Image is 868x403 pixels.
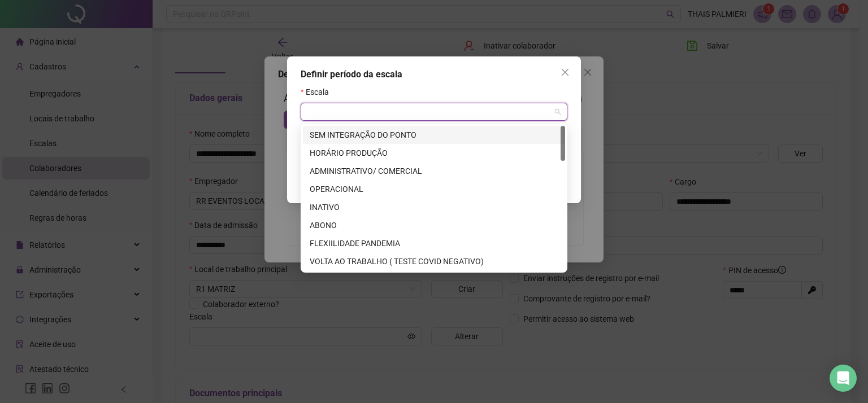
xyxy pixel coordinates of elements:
[310,183,558,195] div: OPERACIONAL
[303,252,565,270] div: VOLTA AO TRABALHO ( TESTE COVID NEGATIVO)
[301,68,567,81] div: Definir período da escala
[310,129,558,141] div: SEM INTEGRAÇÃO DO PONTO
[310,147,558,159] div: HORÁRIO PRODUÇÃO
[830,365,857,392] div: Open Intercom Messenger
[303,216,565,234] div: ABONO
[303,180,565,198] div: OPERACIONAL
[303,144,565,162] div: HORÁRIO PRODUÇÃO
[310,255,558,268] div: VOLTA AO TRABALHO ( TESTE COVID NEGATIVO)
[303,234,565,252] div: FLEXIILIDADE PANDEMIA
[303,162,565,180] div: ADMINISTRATIVO/ COMERCIAL
[556,63,574,81] button: Close
[310,165,558,177] div: ADMINISTRATIVO/ COMERCIAL
[310,201,558,213] div: INATIVO
[310,219,558,231] div: ABONO
[301,86,336,98] label: Escala
[310,237,558,249] div: FLEXIILIDADE PANDEMIA
[561,68,570,77] span: close
[303,126,565,144] div: SEM INTEGRAÇÃO DO PONTO
[303,198,565,216] div: INATIVO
